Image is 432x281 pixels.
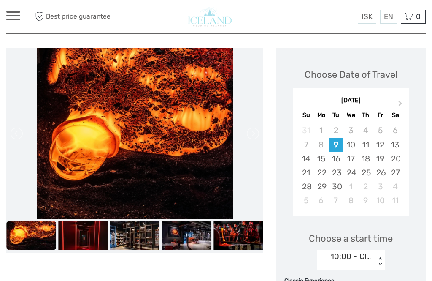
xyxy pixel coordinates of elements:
[376,257,383,266] div: < >
[299,109,313,121] div: Su
[187,6,232,27] img: 2362-2f0fa529-5c93-48b9-89a5-b99456a5f1b5_logo_small.jpg
[388,123,402,137] div: Not available Saturday, September 6th, 2025
[388,109,402,121] div: Sa
[343,123,358,137] div: Not available Wednesday, September 3rd, 2025
[329,180,343,194] div: Choose Tuesday, September 30th, 2025
[388,180,402,194] div: Choose Saturday, October 4th, 2025
[415,12,422,21] span: 0
[343,138,358,152] div: Choose Wednesday, September 10th, 2025
[358,166,373,180] div: Choose Thursday, September 25th, 2025
[373,180,388,194] div: Choose Friday, October 3rd, 2025
[373,152,388,166] div: Choose Friday, September 19th, 2025
[358,194,373,207] div: Choose Thursday, October 9th, 2025
[314,152,329,166] div: Choose Monday, September 15th, 2025
[295,123,406,207] div: month 2025-09
[97,13,107,23] button: Open LiveChat chat widget
[343,194,358,207] div: Choose Wednesday, October 8th, 2025
[299,138,313,152] div: Not available Sunday, September 7th, 2025
[388,152,402,166] div: Choose Saturday, September 20th, 2025
[213,221,263,249] img: 4fe312cc8ceb49898b33f98772983a44_slider_thumbnail.jpeg
[331,251,372,262] div: 10:00 - Classic Experience
[388,194,402,207] div: Choose Saturday, October 11th, 2025
[329,152,343,166] div: Choose Tuesday, September 16th, 2025
[305,68,397,81] div: Choose Date of Travel
[293,96,409,105] div: [DATE]
[314,138,329,152] div: Not available Monday, September 8th, 2025
[343,180,358,194] div: Choose Wednesday, October 1st, 2025
[314,194,329,207] div: Choose Monday, October 6th, 2025
[6,221,56,249] img: d03d37869e46427392978384118af86b_slider_thumbnail.jpeg
[343,152,358,166] div: Choose Wednesday, September 17th, 2025
[358,152,373,166] div: Choose Thursday, September 18th, 2025
[329,194,343,207] div: Choose Tuesday, October 7th, 2025
[299,194,313,207] div: Choose Sunday, October 5th, 2025
[373,109,388,121] div: Fr
[309,232,393,245] span: Choose a start time
[373,166,388,180] div: Choose Friday, September 26th, 2025
[314,109,329,121] div: Mo
[110,221,160,249] img: 71bda904ea5343b8b47f1c6a1c25dfab_slider_thumbnail.jpeg
[388,166,402,180] div: Choose Saturday, September 27th, 2025
[329,123,343,137] div: Not available Tuesday, September 2nd, 2025
[358,109,373,121] div: Th
[37,48,233,219] img: d03d37869e46427392978384118af86b_main_slider.jpeg
[33,10,111,24] span: Best price guarantee
[314,166,329,180] div: Choose Monday, September 22nd, 2025
[58,221,108,249] img: a4c0bd8223e14c41b97c0f0bedb35fd6_slider_thumbnail.jpeg
[388,138,402,152] div: Choose Saturday, September 13th, 2025
[380,10,397,24] div: EN
[299,152,313,166] div: Choose Sunday, September 14th, 2025
[314,123,329,137] div: Not available Monday, September 1st, 2025
[329,138,343,152] div: Choose Tuesday, September 9th, 2025
[314,180,329,194] div: Choose Monday, September 29th, 2025
[299,123,313,137] div: Not available Sunday, August 31st, 2025
[162,221,211,249] img: cae009f7b7a44d608b0d4304d0e53367_slider_thumbnail.jpeg
[299,180,313,194] div: Choose Sunday, September 28th, 2025
[373,123,388,137] div: Not available Friday, September 5th, 2025
[358,123,373,137] div: Not available Thursday, September 4th, 2025
[343,109,358,121] div: We
[358,138,373,152] div: Choose Thursday, September 11th, 2025
[299,166,313,180] div: Choose Sunday, September 21st, 2025
[329,109,343,121] div: Tu
[343,166,358,180] div: Choose Wednesday, September 24th, 2025
[373,194,388,207] div: Choose Friday, October 10th, 2025
[358,180,373,194] div: Choose Thursday, October 2nd, 2025
[394,98,408,112] button: Next Month
[362,12,373,21] span: ISK
[12,15,95,22] p: We're away right now. Please check back later!
[329,166,343,180] div: Choose Tuesday, September 23rd, 2025
[373,138,388,152] div: Choose Friday, September 12th, 2025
